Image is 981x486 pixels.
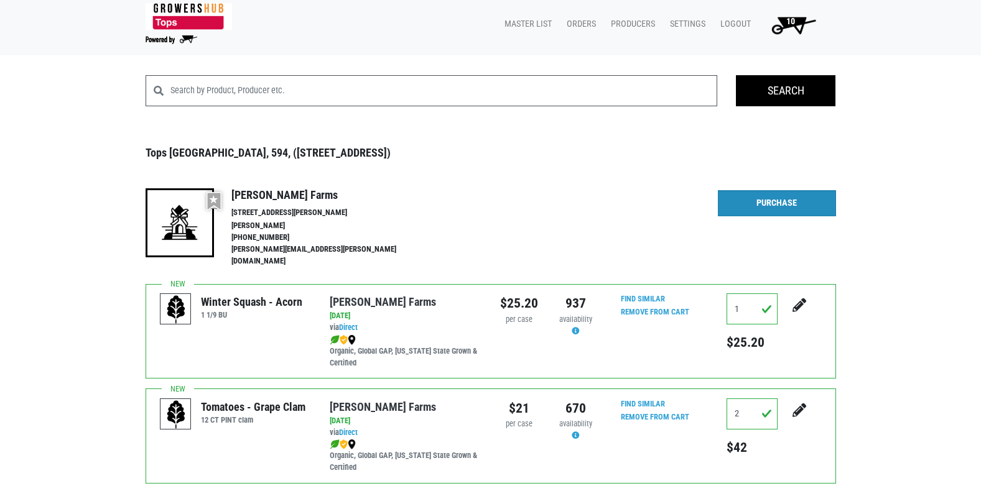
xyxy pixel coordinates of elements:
[559,314,592,324] span: availability
[786,16,795,27] span: 10
[727,439,778,456] h5: $42
[660,12,710,36] a: Settings
[621,294,665,303] a: Find Similar
[160,294,192,325] img: placeholder-variety-43d6402dacf2d531de610a020419775a.svg
[330,439,340,449] img: leaf-e5c59151409436ccce96b2ca1b28e03c.png
[557,398,595,418] div: 670
[340,439,348,449] img: safety-e55c860ca8c00a9c171001a62a92dabd.png
[559,419,592,428] span: availability
[500,314,538,326] div: per case
[201,415,305,424] h6: 12 CT PINT clam
[348,335,356,345] img: map_marker-0e94453035b3232a4d21701695807de9.png
[710,12,756,36] a: Logout
[146,3,232,30] img: 279edf242af8f9d49a69d9d2afa010fb.png
[330,334,481,369] div: Organic, Global GAP, [US_STATE] State Grown & Certified
[330,438,481,474] div: Organic, Global GAP, [US_STATE] State Grown & Certified
[756,12,826,37] a: 10
[339,323,358,332] a: Direct
[201,398,305,415] div: Tomatoes - Grape Clam
[231,207,423,219] li: [STREET_ADDRESS][PERSON_NAME]
[330,335,340,345] img: leaf-e5c59151409436ccce96b2ca1b28e03c.png
[500,398,538,418] div: $21
[330,415,481,427] div: [DATE]
[201,310,302,319] h6: 1 1/9 BU
[231,188,423,202] h4: [PERSON_NAME] Farms
[330,310,481,322] div: [DATE]
[736,75,835,106] input: Search
[727,293,778,324] input: Qty
[557,293,595,313] div: 937
[500,418,538,430] div: per case
[727,334,778,351] h5: $25.20
[348,439,356,449] img: map_marker-0e94453035b3232a4d21701695807de9.png
[146,146,836,160] h3: Tops [GEOGRAPHIC_DATA], 594, ([STREET_ADDRESS])
[727,398,778,429] input: Qty
[557,12,601,36] a: Orders
[613,305,697,319] input: Remove From Cart
[495,12,557,36] a: Master List
[160,399,192,430] img: placeholder-variety-43d6402dacf2d531de610a020419775a.svg
[330,295,436,308] a: [PERSON_NAME] Farms
[170,75,718,106] input: Search by Product, Producer etc.
[601,12,660,36] a: Producers
[330,322,481,334] div: via
[718,190,836,216] a: Purchase
[766,12,821,37] img: Cart
[231,220,423,232] li: [PERSON_NAME]
[231,232,423,244] li: [PHONE_NUMBER]
[613,410,697,424] input: Remove From Cart
[330,400,436,413] a: [PERSON_NAME] Farms
[231,244,423,267] li: [PERSON_NAME][EMAIL_ADDRESS][PERSON_NAME][DOMAIN_NAME]
[146,188,214,257] img: 19-7441ae2ccb79c876ff41c34f3bd0da69.png
[500,293,538,313] div: $25.20
[621,399,665,408] a: Find Similar
[340,335,348,345] img: safety-e55c860ca8c00a9c171001a62a92dabd.png
[146,35,197,44] img: Powered by Big Wheelbarrow
[201,293,302,310] div: Winter Squash - Acorn
[339,428,358,437] a: Direct
[330,427,481,439] div: via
